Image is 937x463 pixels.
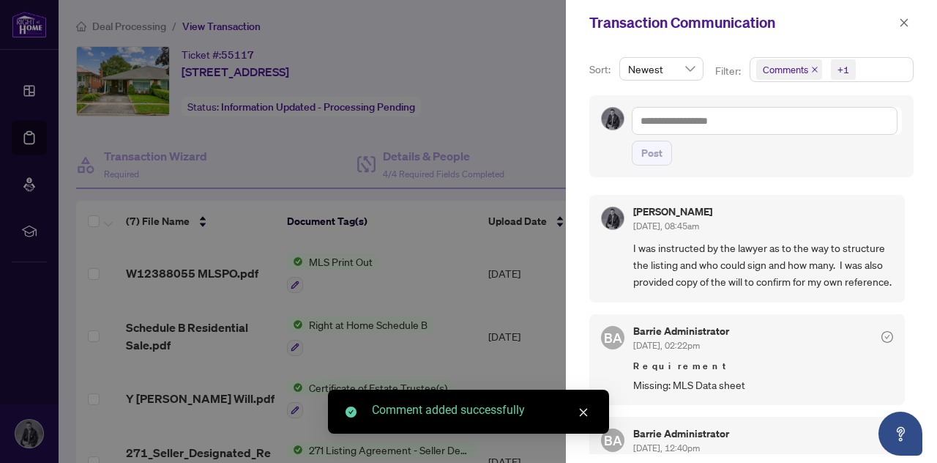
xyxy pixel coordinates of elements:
[633,359,893,374] span: Requirement
[372,401,591,419] div: Comment added successfully
[602,207,624,229] img: Profile Icon
[575,404,591,421] a: Close
[878,412,922,456] button: Open asap
[578,407,589,418] span: close
[899,18,909,28] span: close
[633,240,893,291] span: I was instructed by the lawyer as to the way to structure the listing and who could sign and how ...
[881,331,893,343] span: check-circle
[632,141,672,166] button: Post
[602,108,624,130] img: Profile Icon
[633,326,729,336] h5: Barrie Administrator
[589,12,895,34] div: Transaction Communication
[633,377,893,393] span: Missing: MLS Data sheet
[633,429,729,439] h5: Barrie Administrator
[604,327,622,348] span: BA
[633,221,699,231] span: [DATE], 08:45am
[346,407,356,418] span: check-circle
[633,442,700,453] span: [DATE], 12:40pm
[715,63,743,79] p: Filter:
[633,207,712,217] h5: [PERSON_NAME]
[763,62,808,77] span: Comments
[811,66,818,73] span: close
[633,340,700,351] span: [DATE], 02:22pm
[628,58,695,80] span: Newest
[837,62,849,77] div: +1
[756,59,822,80] span: Comments
[589,62,613,78] p: Sort:
[604,430,622,451] span: BA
